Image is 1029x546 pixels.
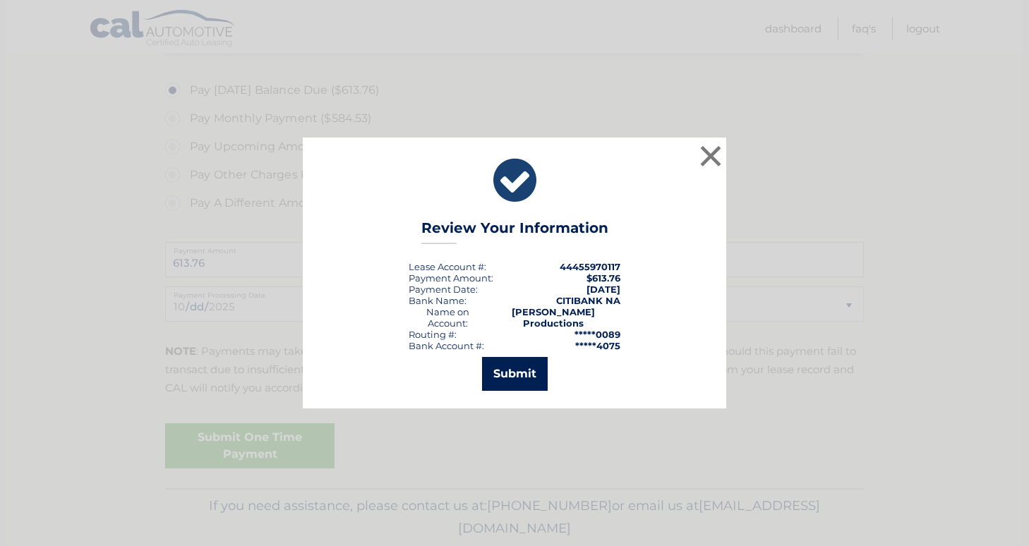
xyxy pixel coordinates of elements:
div: Lease Account #: [409,261,486,272]
span: $613.76 [586,272,620,284]
strong: 44455970117 [560,261,620,272]
h3: Review Your Information [421,219,608,244]
div: Bank Name: [409,295,467,306]
strong: CITIBANK NA [556,295,620,306]
button: × [697,142,725,170]
div: Name on Account: [409,306,486,329]
div: : [409,284,478,295]
div: Bank Account #: [409,340,484,351]
strong: [PERSON_NAME] Productions [512,306,595,329]
button: Submit [482,357,548,391]
div: Payment Amount: [409,272,493,284]
span: [DATE] [586,284,620,295]
span: Payment Date [409,284,476,295]
div: Routing #: [409,329,457,340]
